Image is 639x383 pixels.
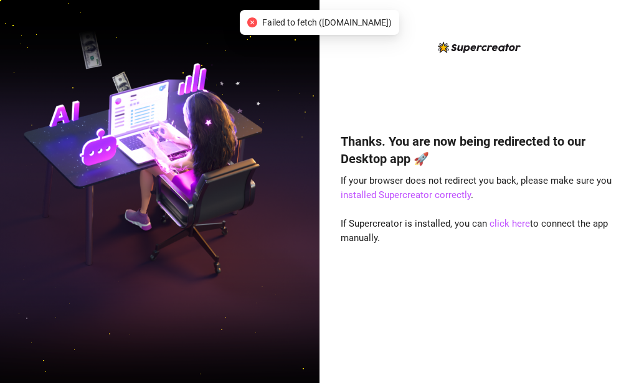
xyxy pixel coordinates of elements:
span: If your browser does not redirect you back, please make sure you . [341,175,612,201]
span: If Supercreator is installed, you can to connect the app manually. [341,218,608,244]
h4: Thanks. You are now being redirected to our Desktop app 🚀 [341,133,618,168]
span: Failed to fetch ([DOMAIN_NAME]) [262,16,392,29]
a: installed Supercreator correctly [341,189,471,201]
span: close-circle [247,17,257,27]
img: logo-BBDzfeDw.svg [438,42,521,53]
a: click here [490,218,530,229]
